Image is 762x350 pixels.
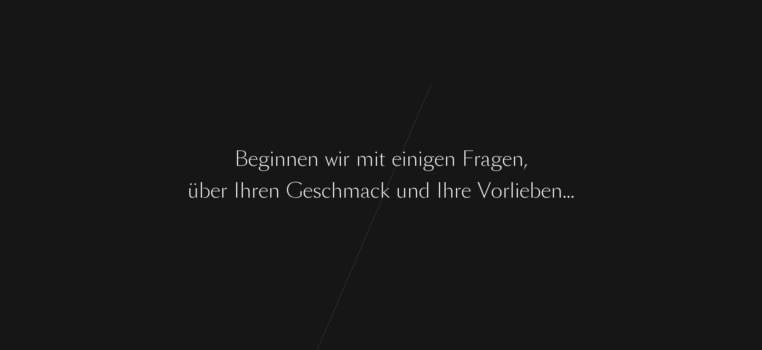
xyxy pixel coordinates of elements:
[380,176,390,206] div: k
[502,176,510,206] div: r
[502,144,512,174] div: e
[360,176,370,206] div: a
[515,176,520,206] div: i
[423,144,434,174] div: g
[313,176,321,206] div: s
[220,176,227,206] div: r
[402,144,406,174] div: i
[437,176,443,206] div: I
[523,144,527,174] div: ,
[188,176,199,206] div: ü
[419,176,430,206] div: d
[407,176,419,206] div: n
[473,144,481,174] div: r
[562,176,566,206] div: .
[491,144,502,174] div: g
[210,176,220,206] div: e
[307,144,319,174] div: n
[444,144,456,174] div: n
[443,176,454,206] div: h
[240,176,251,206] div: h
[392,144,402,174] div: e
[510,176,515,206] div: l
[491,176,502,206] div: o
[418,144,423,174] div: i
[462,144,473,174] div: F
[434,144,444,174] div: e
[303,176,313,206] div: e
[374,144,379,174] div: i
[512,144,523,174] div: n
[370,176,380,206] div: c
[343,176,360,206] div: m
[570,176,574,206] div: .
[286,176,303,206] div: G
[321,176,331,206] div: c
[258,144,269,174] div: g
[356,144,374,174] div: m
[481,144,491,174] div: a
[396,176,407,206] div: u
[529,176,541,206] div: b
[477,176,491,206] div: V
[268,176,280,206] div: n
[199,176,210,206] div: b
[461,176,471,206] div: e
[338,144,343,174] div: i
[454,176,461,206] div: r
[269,144,274,174] div: i
[286,144,297,174] div: n
[331,176,343,206] div: h
[566,176,570,206] div: .
[274,144,286,174] div: n
[325,144,338,174] div: w
[258,176,268,206] div: e
[234,176,240,206] div: I
[251,176,258,206] div: r
[551,176,562,206] div: n
[235,144,248,174] div: B
[379,144,385,174] div: t
[297,144,307,174] div: e
[343,144,350,174] div: r
[406,144,418,174] div: n
[248,144,258,174] div: e
[541,176,551,206] div: e
[520,176,529,206] div: e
